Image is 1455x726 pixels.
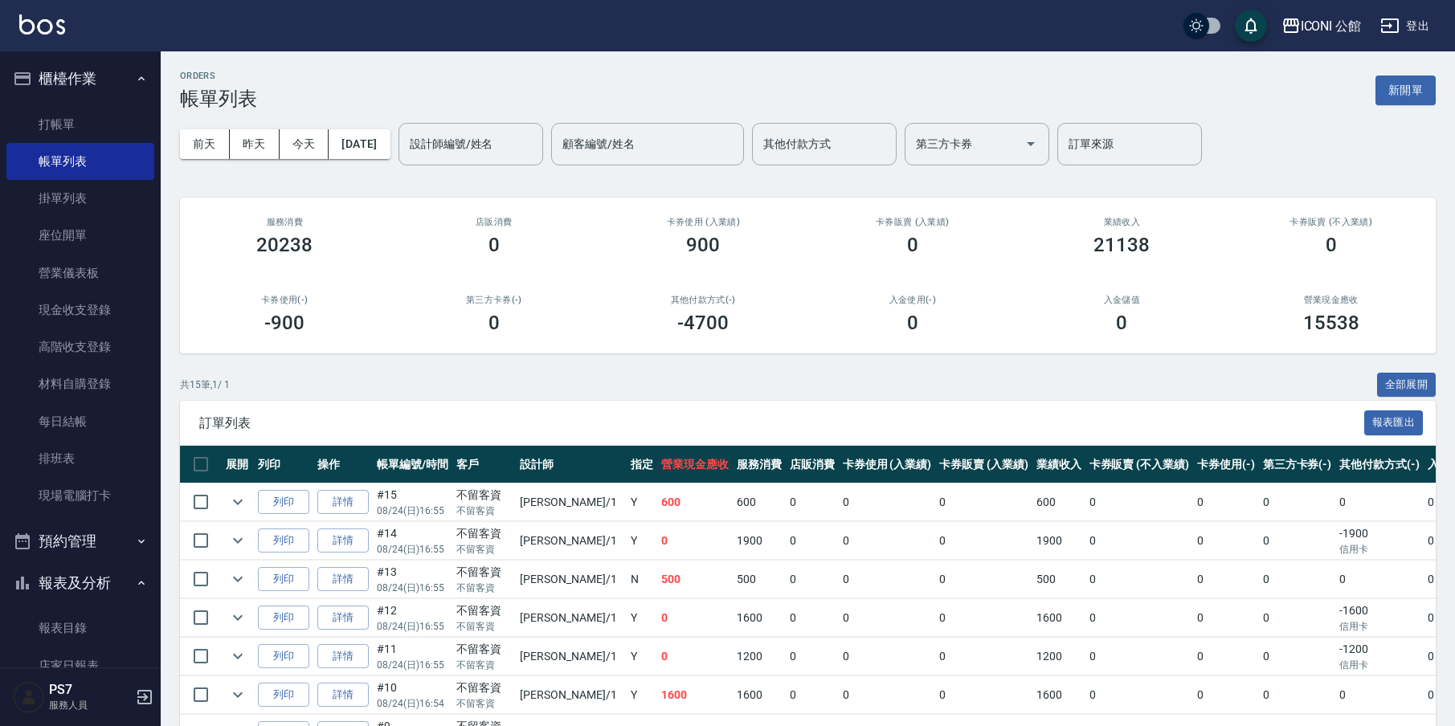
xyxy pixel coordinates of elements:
[618,217,789,227] h2: 卡券使用 (入業績)
[1335,483,1424,521] td: 0
[786,561,839,598] td: 0
[1085,676,1193,714] td: 0
[1377,373,1437,398] button: 全部展開
[230,129,280,159] button: 昨天
[516,638,627,675] td: [PERSON_NAME] /1
[226,528,250,553] button: expand row
[1036,217,1208,227] h2: 業績收入
[786,676,839,714] td: 0
[226,567,250,591] button: expand row
[6,365,154,402] a: 材料自購登錄
[258,567,309,592] button: 列印
[456,679,513,696] div: 不留客資
[786,638,839,675] td: 0
[733,446,786,483] th: 服務消費
[488,234,500,256] h3: 0
[456,564,513,581] div: 不留客資
[456,602,513,619] div: 不留客資
[377,619,448,634] p: 08/24 (日) 16:55
[373,599,452,637] td: #12
[657,446,733,483] th: 營業現金應收
[329,129,390,159] button: [DATE]
[258,490,309,515] button: 列印
[456,581,513,595] p: 不留客資
[264,312,304,334] h3: -900
[1275,10,1368,43] button: ICONI 公館
[456,658,513,672] p: 不留客資
[1301,16,1362,36] div: ICONI 公館
[6,562,154,604] button: 報表及分析
[516,483,627,521] td: [PERSON_NAME] /1
[627,522,657,560] td: Y
[935,599,1032,637] td: 0
[839,561,936,598] td: 0
[1085,599,1193,637] td: 0
[1193,638,1259,675] td: 0
[627,676,657,714] td: Y
[373,522,452,560] td: #14
[1032,522,1085,560] td: 1900
[226,644,250,668] button: expand row
[516,522,627,560] td: [PERSON_NAME] /1
[317,490,369,515] a: 詳情
[627,638,657,675] td: Y
[256,234,313,256] h3: 20238
[254,446,313,483] th: 列印
[1259,522,1336,560] td: 0
[1085,561,1193,598] td: 0
[49,682,131,698] h5: PS7
[6,328,154,365] a: 高階收支登錄
[1085,522,1193,560] td: 0
[935,638,1032,675] td: 0
[516,676,627,714] td: [PERSON_NAME] /1
[627,561,657,598] td: N
[1259,561,1336,598] td: 0
[1085,638,1193,675] td: 0
[1259,446,1336,483] th: 第三方卡券(-)
[1193,483,1259,521] td: 0
[258,606,309,630] button: 列印
[6,58,154,100] button: 櫃檯作業
[373,676,452,714] td: #10
[1093,234,1150,256] h3: 21138
[1259,483,1336,521] td: 0
[452,446,517,483] th: 客戶
[1326,234,1337,256] h3: 0
[317,644,369,669] a: 詳情
[657,638,733,675] td: 0
[733,676,786,714] td: 1600
[226,490,250,514] button: expand row
[373,561,452,598] td: #13
[935,483,1032,521] td: 0
[1032,446,1085,483] th: 業績收入
[516,446,627,483] th: 設計師
[1032,483,1085,521] td: 600
[657,483,733,521] td: 600
[627,446,657,483] th: 指定
[1193,599,1259,637] td: 0
[6,255,154,292] a: 營業儀表板
[6,217,154,254] a: 座位開單
[377,542,448,557] p: 08/24 (日) 16:55
[317,567,369,592] a: 詳情
[935,522,1032,560] td: 0
[456,525,513,542] div: 不留客資
[258,644,309,669] button: 列印
[1335,446,1424,483] th: 其他付款方式(-)
[180,88,257,110] h3: 帳單列表
[1339,658,1420,672] p: 信用卡
[1374,11,1436,41] button: 登出
[1235,10,1267,42] button: save
[180,71,257,81] h2: ORDERS
[49,698,131,712] p: 服務人員
[686,234,720,256] h3: 900
[1335,676,1424,714] td: 0
[1085,446,1193,483] th: 卡券販賣 (不入業績)
[1246,217,1417,227] h2: 卡券販賣 (不入業績)
[377,658,448,672] p: 08/24 (日) 16:55
[180,377,230,392] p: 共 15 筆, 1 / 1
[6,403,154,440] a: 每日結帳
[180,129,230,159] button: 前天
[6,106,154,143] a: 打帳單
[6,292,154,328] a: 現金收支登錄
